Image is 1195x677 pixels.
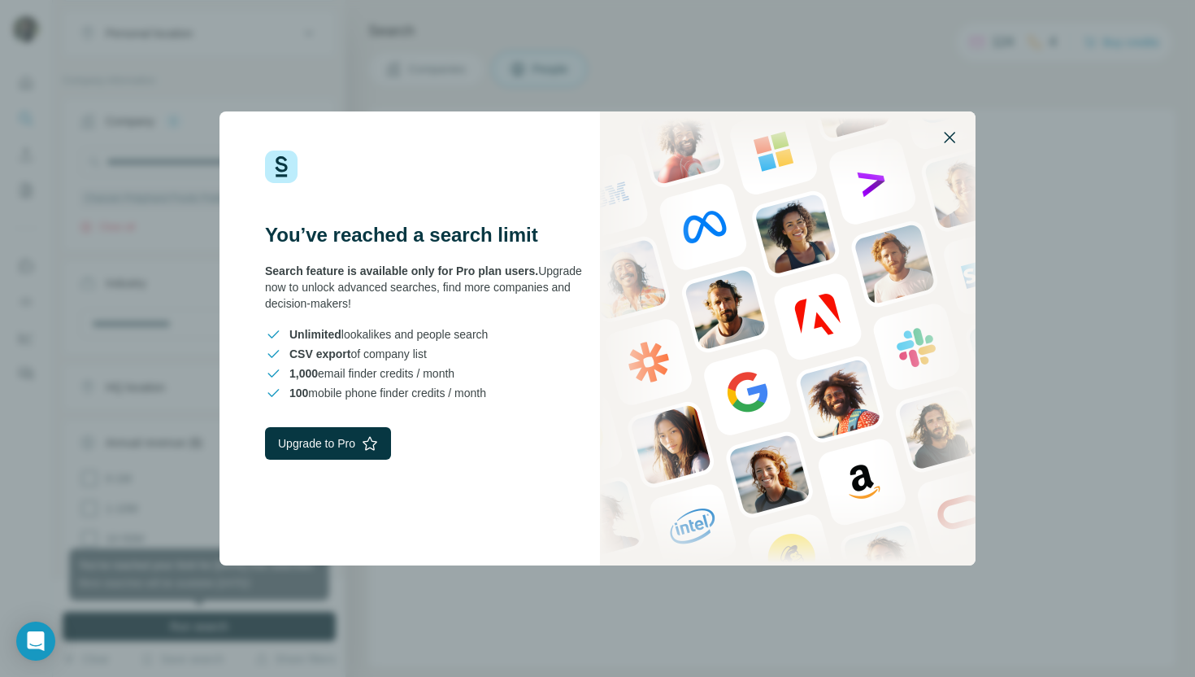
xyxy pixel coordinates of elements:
img: Surfe Logo [265,151,298,183]
h3: You’ve reached a search limit [265,222,597,248]
span: email finder credits / month [289,365,454,382]
span: CSV export [289,347,350,360]
div: Upgrade now to unlock advanced searches, find more companies and decision-makers! [265,263,597,312]
span: Search feature is available only for Pro plan users. [265,264,538,277]
span: of company list [289,346,427,362]
span: 1,000 [289,367,318,380]
div: Open Intercom Messenger [16,622,55,661]
img: Surfe Stock Photo - showing people and technologies [600,111,976,566]
span: lookalikes and people search [289,326,488,343]
span: mobile phone finder credits / month [289,385,486,401]
span: Unlimited [289,328,341,341]
span: 100 [289,387,308,400]
button: Upgrade to Pro [265,427,391,460]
